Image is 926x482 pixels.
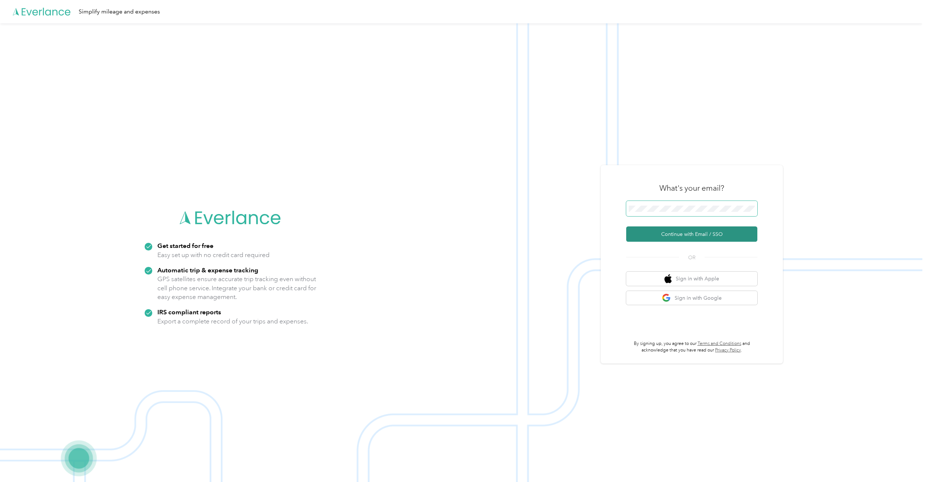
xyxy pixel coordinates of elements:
strong: IRS compliant reports [157,308,221,316]
h3: What's your email? [659,183,724,193]
p: Easy set up with no credit card required [157,250,270,260]
a: Terms and Conditions [698,341,741,346]
a: Privacy Policy [715,347,741,353]
button: Continue with Email / SSO [626,226,757,242]
button: apple logoSign in with Apple [626,272,757,286]
img: google logo [662,294,671,303]
button: google logoSign in with Google [626,291,757,305]
div: Simplify mileage and expenses [79,7,160,16]
img: apple logo [664,274,672,283]
strong: Get started for free [157,242,213,249]
strong: Automatic trip & expense tracking [157,266,258,274]
p: By signing up, you agree to our and acknowledge that you have read our . [626,341,757,353]
p: GPS satellites ensure accurate trip tracking even without cell phone service. Integrate your bank... [157,275,317,302]
span: OR [679,254,705,261]
p: Export a complete record of your trips and expenses. [157,317,308,326]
